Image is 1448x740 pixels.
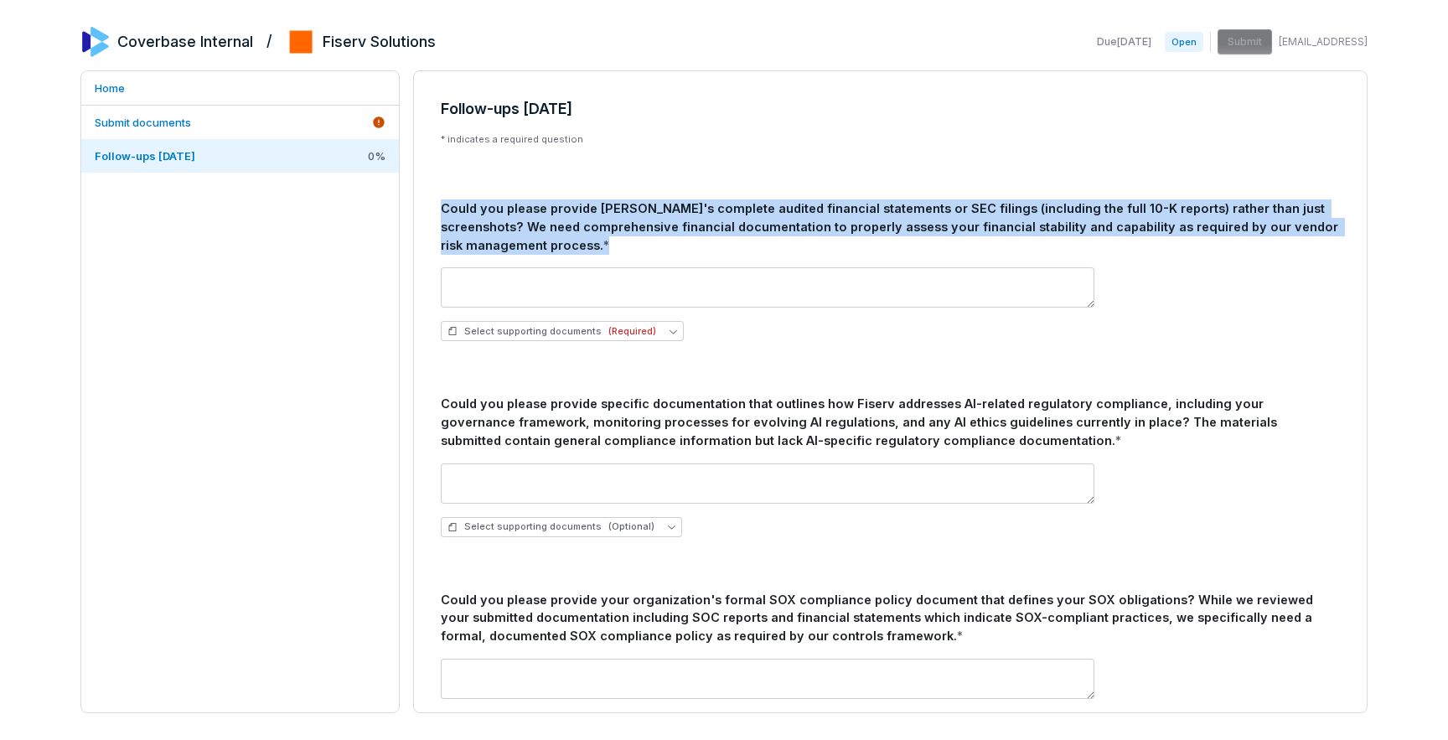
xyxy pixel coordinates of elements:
span: (Optional) [608,520,654,533]
span: Due [DATE] [1097,35,1151,49]
span: Select supporting documents [447,325,656,338]
h2: Fiserv Solutions [323,31,436,53]
a: Submit documents [81,106,399,139]
div: Could you please provide [PERSON_NAME]'s complete audited financial statements or SEC filings (in... [441,199,1340,254]
a: Home [81,71,399,105]
span: (Required) [608,325,656,338]
div: Could you please provide your organization's formal SOX compliance policy document that defines y... [441,591,1340,645]
span: Open [1165,32,1203,52]
span: Submit documents [95,116,191,129]
div: Could you please provide specific documentation that outlines how Fiserv addresses AI-related reg... [441,395,1340,449]
span: 0 % [368,148,385,163]
h3: Follow-ups [DATE] [441,98,1340,120]
h2: / [266,27,272,52]
h2: Coverbase Internal [117,31,253,53]
span: [EMAIL_ADDRESS] [1279,35,1368,49]
p: * indicates a required question [441,133,1340,146]
a: Follow-ups [DATE]0% [81,139,399,173]
span: Select supporting documents [447,520,654,533]
span: Follow-ups [DATE] [95,149,195,163]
